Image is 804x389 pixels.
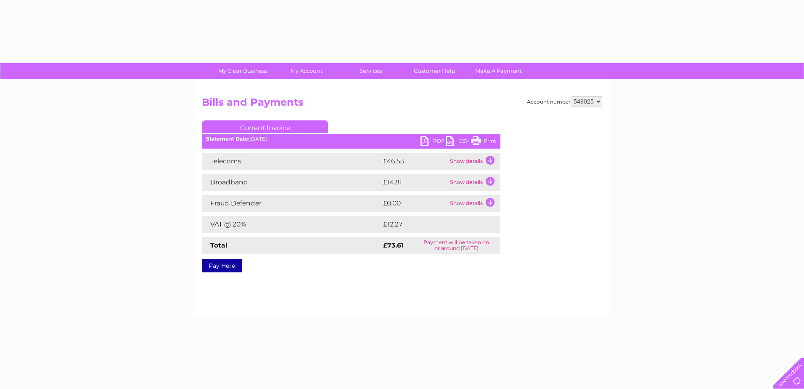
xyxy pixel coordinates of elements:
a: My Clear Business [208,63,278,79]
td: Show details [448,195,500,212]
strong: Total [210,241,227,249]
td: £46.53 [381,153,448,170]
td: VAT @ 20% [202,216,381,233]
a: Current Invoice [202,120,328,133]
td: Broadband [202,174,381,191]
td: Payment will be taken on or around [DATE] [412,237,500,254]
div: [DATE] [202,136,500,142]
a: CSV [446,136,471,148]
a: Services [336,63,405,79]
a: My Account [272,63,341,79]
td: Show details [448,174,500,191]
a: Pay Here [202,259,242,272]
div: Account number [527,96,602,107]
td: £0.00 [381,195,448,212]
a: Make A Payment [464,63,533,79]
a: PDF [421,136,446,148]
td: £12.27 [381,216,482,233]
h2: Bills and Payments [202,96,602,112]
td: Fraud Defender [202,195,381,212]
td: Show details [448,153,500,170]
b: Statement Date: [206,136,249,142]
a: Print [471,136,496,148]
td: £14.81 [381,174,448,191]
strong: £73.61 [383,241,404,249]
a: Customer Help [400,63,469,79]
td: Telecoms [202,153,381,170]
